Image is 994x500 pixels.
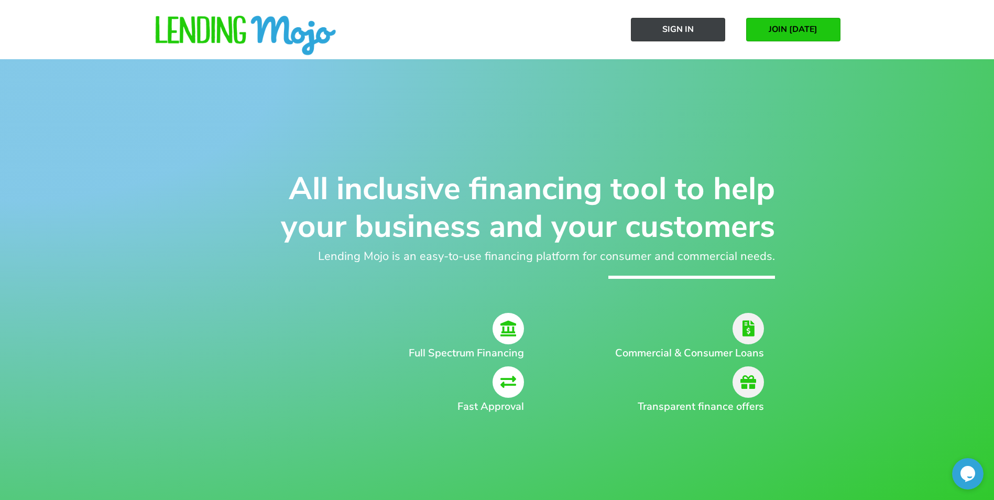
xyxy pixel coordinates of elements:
h1: All inclusive financing tool to help your business and your customers [220,170,775,245]
h2: Commercial & Consumer Loans [597,345,764,361]
a: JOIN [DATE] [746,18,840,41]
a: Sign In [631,18,725,41]
img: lm-horizontal-logo [154,16,337,57]
iframe: chat widget [952,458,984,490]
span: Sign In [662,25,694,34]
h2: Fast Approval [267,399,525,415]
span: JOIN [DATE] [769,25,817,34]
h2: Lending Mojo is an easy-to-use financing platform for consumer and commercial needs. [220,248,775,265]
h2: Full Spectrum Financing [267,345,525,361]
h2: Transparent finance offers [597,399,764,415]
